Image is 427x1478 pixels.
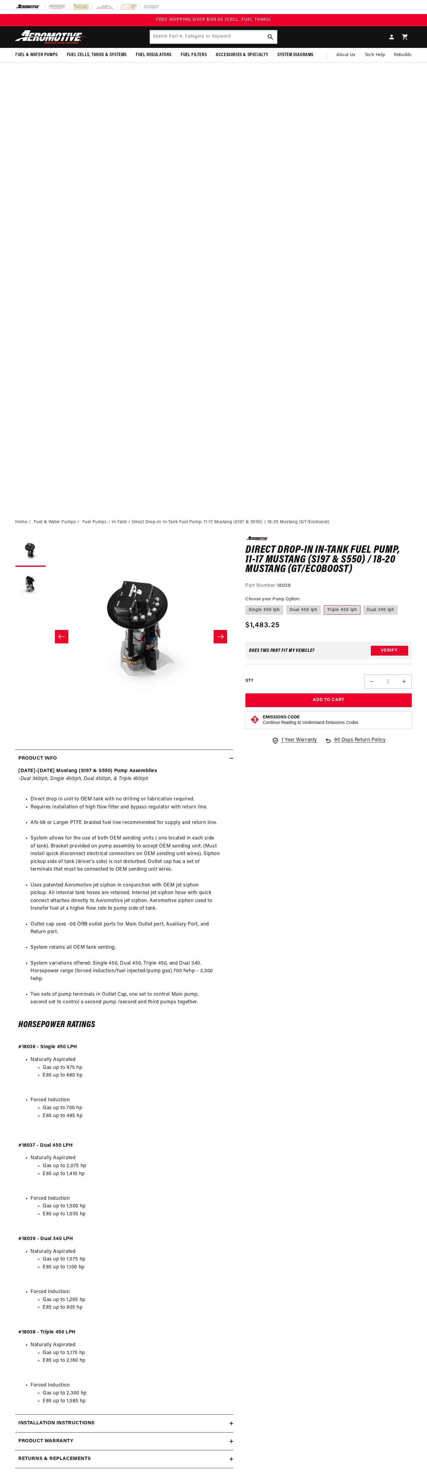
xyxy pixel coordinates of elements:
[324,736,386,750] a: 90 Days Return Policy
[43,1264,230,1279] li: E85 up to 1,100 hp
[31,1195,230,1226] li: Forced Induction
[286,605,321,615] label: Dual 450 lph
[15,536,233,737] media-gallery: Gallery Viewer
[43,1357,230,1372] li: E85 up to 2,160 hp
[62,48,131,62] summary: Fuel Cells, Tanks & Systems
[245,605,283,615] label: Single 450 lph
[31,1341,230,1372] li: Naturally Aspirated
[250,715,260,725] img: Emissions code
[43,1256,230,1264] li: Gas up to 1,575 hp
[43,1203,230,1210] li: Gas up to 1,500 hp
[363,605,398,615] label: Dual 340 lph
[31,882,230,921] li: Uses patented Aeromotive jet siphon in conjunction with OEM jet siphon pickup. All internal tank ...
[43,1064,230,1072] li: Gas up to 975 hp
[18,1437,74,1445] h2: Product warranty
[43,1210,230,1226] li: E85 up to 1,035 hp
[211,48,273,62] summary: Accessories & Specialty
[43,1072,230,1087] li: E85 up to 660 hp
[277,583,291,588] strong: 18038
[15,1415,233,1432] summary: Installation Instructions
[15,1450,233,1468] summary: Returns & replacements
[15,536,46,567] button: Load image 1 in gallery view
[150,30,277,44] input: Search Part #, Category or Keyword
[31,944,230,959] li: System retains all OEM tank venting.
[245,582,412,590] div: Part Number:
[31,819,230,835] li: AN-08 or Larger PTFE braided fuel line recommended for supply and return line.
[334,736,386,750] span: 90 Days Return Policy
[31,1096,230,1120] li: Forced Induction
[43,1104,230,1112] li: Gas up to 700 hp
[31,960,230,991] li: System variations offered: Single 450, Dual 450, Triple 450, and Dual 340. Horsepower range (forc...
[324,605,360,615] label: Triple 450 lph
[273,48,318,62] summary: System Diagrams
[18,1419,95,1427] h2: Installation Instructions
[365,52,385,59] span: Tech Help
[245,620,280,631] span: $1,483.25
[336,53,356,57] span: About Us
[245,596,301,602] legend: Choose your Pump Option:
[131,48,176,62] summary: Fuel Regulators
[18,1021,230,1029] h6: Horsepower Ratings
[55,630,68,643] button: Slide left
[15,52,58,58] span: Fuel & Water Pumps
[31,796,230,804] li: Direct drop in unit to OEM tank with no drilling or fabrication required.
[249,648,315,653] div: Does This part fit My vehicle?
[31,1382,230,1405] li: Forced Induction
[136,52,172,58] span: Fuel Regulators
[371,646,408,656] button: Verify
[31,991,230,1006] li: Two sets of pump terminals in Outlet Cap, one set to control Main pump, second set to control a s...
[82,519,107,526] a: Fuel Pumps
[31,921,230,944] li: Outlet cap uses -08 ORB outlet ports for Main Outlet port, Auxiliary Port, and Return port.
[31,1154,230,1185] li: Naturally Aspirated
[18,768,157,773] strong: [DATE]-[DATE] Mustang (S197 & S550) Pump Assemblies
[181,52,207,58] span: Fuel Filters
[18,1236,73,1241] strong: #18039 - Dual 340 LPH
[18,755,57,763] h2: Product Info
[43,1112,230,1120] li: E85 up to 485 hp
[245,545,412,574] h1: Direct Drop-In In-Tank Fuel Pump, 11-17 Mustang (S197 & S550) / 18-20 Mustang (GT/Ecoboost)
[31,1248,230,1279] li: Naturally Aspirated
[216,52,268,58] span: Accessories & Specialty
[214,630,227,643] button: Slide right
[18,1045,77,1049] strong: #18036 - Single 450 LPH
[43,1397,230,1405] li: E85 up to 1,585 hp
[13,30,89,44] img: Aeromotive
[15,519,412,526] nav: breadcrumbs
[389,48,416,63] summary: Rebuilds
[245,693,412,707] button: Add to Cart
[31,835,230,882] li: System allows for the use of both OEM sending units ( one located in each side of tank). Bracket ...
[394,52,412,59] span: Rebuilds
[112,519,132,526] li: In-Tank
[31,1056,230,1087] li: Naturally Aspirated
[263,720,358,726] p: Continue Reading to Understand Emissions Codes
[15,519,27,526] a: Home
[18,1143,73,1148] strong: #18037 - Dual 450 LPH
[263,715,358,726] button: Emissions CodeContinue Reading to Understand Emissions Codes
[43,1304,230,1319] li: E85 up to 905 hp
[332,48,360,63] a: About Us
[18,1455,91,1463] h2: Returns & replacements
[281,736,317,744] span: 1 Year Warranty
[18,1330,76,1335] strong: #18038 - Triple 450 LPH
[43,1162,230,1170] li: Gas up to 2,075 hp
[31,804,230,819] li: Requires installation of high flow filter and bypass regulator with return line.
[360,48,389,63] summary: Tech Help
[43,1296,230,1304] li: Gas up to 1,295 hp
[34,519,76,526] a: Fuel & Water Pumps
[277,52,313,58] span: System Diagrams
[156,17,271,22] span: FREE SHIPPING OVER $109.00 (EXCL. FUEL TANKS)
[263,715,300,720] strong: Emissions Code
[176,48,211,62] summary: Fuel Filters
[67,52,127,58] span: Fuel Cells, Tanks & Systems
[15,570,46,600] button: Load image 2 in gallery view
[264,30,277,44] button: Search Part #, Category or Keyword
[15,1433,233,1450] summary: Product warranty
[43,1390,230,1397] li: Gas up to 2,300 hp
[31,1288,230,1319] li: Forced Induction
[245,678,253,683] label: QTY
[43,1170,230,1186] li: E85 up to 1,410 hp
[132,519,330,526] li: Direct Drop-In In-Tank Fuel Pump, 11-17 Mustang (S197 & S550) / 18-20 Mustang (GT/Ecoboost)
[18,776,148,781] em: -Dual 340lph, Single 450lph, Dual 450lph, & Triple 450lph
[43,1349,230,1357] li: Gas up to 3,175 hp
[15,750,233,768] summary: Product Info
